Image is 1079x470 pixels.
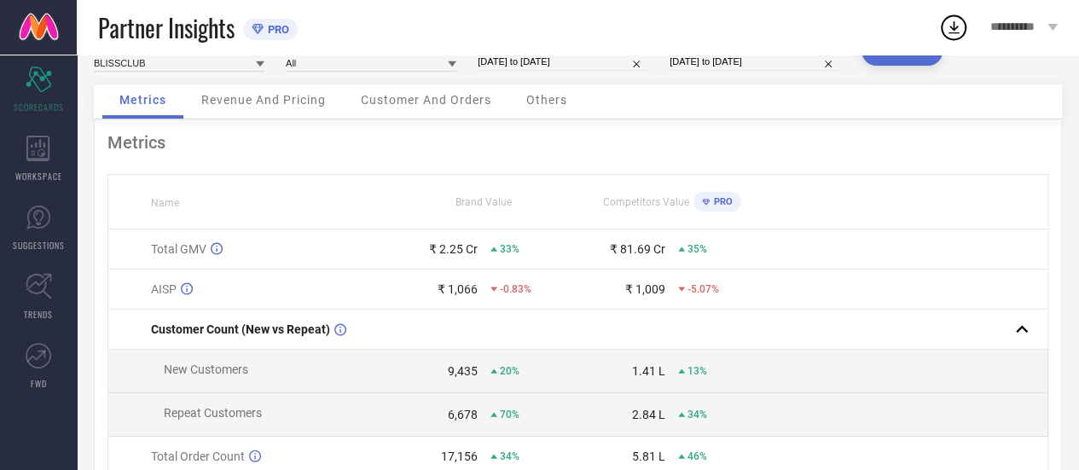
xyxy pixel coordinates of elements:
div: ₹ 1,066 [438,282,478,296]
div: ₹ 1,009 [625,282,665,296]
span: Competitors Value [603,196,689,208]
span: Name [151,197,179,209]
div: 1.41 L [632,364,665,378]
div: 6,678 [448,408,478,421]
input: Select date range [478,53,648,71]
span: New Customers [164,363,248,376]
div: ₹ 81.69 Cr [610,242,665,256]
div: 5.81 L [632,450,665,463]
span: Customer Count (New vs Repeat) [151,322,330,336]
span: PRO [264,23,289,36]
span: -0.83% [500,283,531,295]
span: -5.07% [687,283,719,295]
span: Partner Insights [98,10,235,45]
span: Repeat Customers [164,406,262,420]
div: Open download list [938,12,969,43]
span: Total Order Count [151,450,245,463]
div: ₹ 2.25 Cr [429,242,478,256]
span: SCORECARDS [14,101,64,113]
span: Brand Value [455,196,512,208]
div: Metrics [107,132,1048,153]
span: Others [526,93,567,107]
div: 2.84 L [632,408,665,421]
span: SUGGESTIONS [13,239,65,252]
span: Revenue And Pricing [201,93,326,107]
span: Customer And Orders [361,93,491,107]
div: 17,156 [441,450,478,463]
span: 34% [500,450,519,462]
span: PRO [710,196,733,207]
span: 20% [500,365,519,377]
span: FWD [31,377,47,390]
input: Select comparison period [670,53,840,71]
span: 35% [687,243,707,255]
span: 34% [687,409,707,421]
span: TRENDS [24,308,53,321]
span: Metrics [119,93,166,107]
span: 33% [500,243,519,255]
span: 46% [687,450,707,462]
span: 13% [687,365,707,377]
span: 70% [500,409,519,421]
span: Total GMV [151,242,206,256]
span: AISP [151,282,177,296]
span: WORKSPACE [15,170,62,183]
div: 9,435 [448,364,478,378]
